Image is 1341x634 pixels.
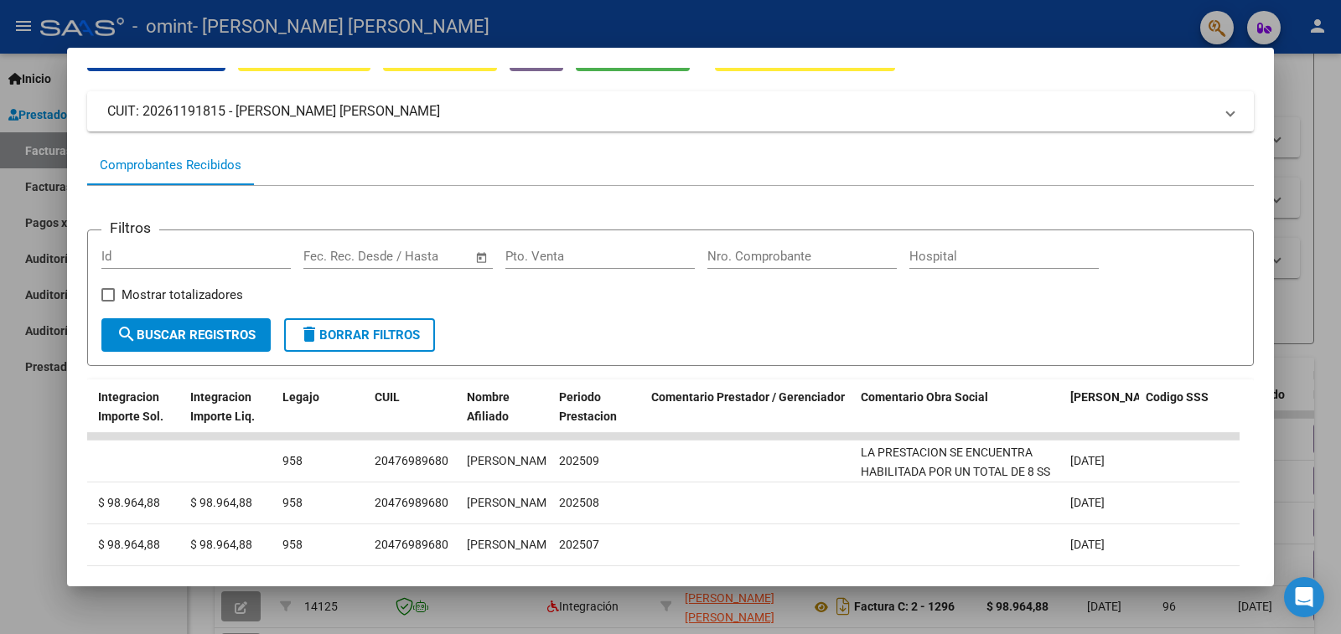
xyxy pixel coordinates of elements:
[1070,390,1161,404] span: [PERSON_NAME]
[651,390,845,404] span: Comentario Prestador / Gerenciador
[460,379,552,453] datatable-header-cell: Nombre Afiliado
[98,538,160,551] span: $ 98.964,88
[282,390,319,404] span: Legajo
[190,538,252,551] span: $ 98.964,88
[1070,454,1105,467] span: [DATE]
[100,156,241,175] div: Comprobantes Recibidos
[552,379,645,453] datatable-header-cell: Periodo Prestacion
[467,496,557,509] span: [PERSON_NAME]
[645,379,854,453] datatable-header-cell: Comentario Prestador / Gerenciador
[375,390,400,404] span: CUIL
[101,318,271,352] button: Buscar Registros
[282,493,303,513] div: 958
[861,390,988,404] span: Comentario Obra Social
[386,249,468,264] input: Fecha fin
[1064,379,1139,453] datatable-header-cell: Fecha Confimado
[98,496,160,509] span: $ 98.964,88
[368,379,460,453] datatable-header-cell: CUIL
[184,379,276,453] datatable-header-cell: Integracion Importe Liq.
[467,454,557,467] span: [PERSON_NAME]
[559,496,599,509] span: 202508
[284,318,435,352] button: Borrar Filtros
[1146,390,1209,404] span: Codigo SSS
[190,390,255,423] span: Integracion Importe Liq.
[116,327,256,343] span: Buscar Registros
[87,91,1254,131] mat-expansion-panel-header: CUIT: 20261191815 - [PERSON_NAME] [PERSON_NAME]
[91,379,184,453] datatable-header-cell: Integracion Importe Sol.
[282,451,303,471] div: 958
[122,285,243,305] span: Mostrar totalizadores
[282,535,303,554] div: 958
[559,390,617,423] span: Periodo Prestacion
[559,454,599,467] span: 202509
[467,390,510,423] span: Nombre Afiliado
[1284,577,1324,617] div: Open Intercom Messenger
[375,451,448,471] div: 20476989680
[375,493,448,513] div: 20476989680
[303,249,371,264] input: Fecha inicio
[559,538,599,551] span: 202507
[299,327,420,343] span: Borrar Filtros
[190,496,252,509] span: $ 98.964,88
[467,538,557,551] span: [PERSON_NAME]
[299,324,319,344] mat-icon: delete
[116,324,137,344] mat-icon: search
[276,379,368,453] datatable-header-cell: Legajo
[1070,538,1105,551] span: [DATE]
[473,248,492,267] button: Open calendar
[375,535,448,554] div: 20476989680
[98,390,163,423] span: Integracion Importe Sol.
[1139,379,1240,453] datatable-header-cell: Codigo SSS
[861,446,1050,535] span: LA PRESTACION SE ENCUENTRA HABILITADA POR UN TOTAL DE 8 SS MENSUALES. RECUERDE QUE DEBE FACTURAR ...
[1070,496,1105,509] span: [DATE]
[107,101,1214,121] mat-panel-title: CUIT: 20261191815 - [PERSON_NAME] [PERSON_NAME]
[854,379,1064,453] datatable-header-cell: Comentario Obra Social
[101,217,159,239] h3: Filtros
